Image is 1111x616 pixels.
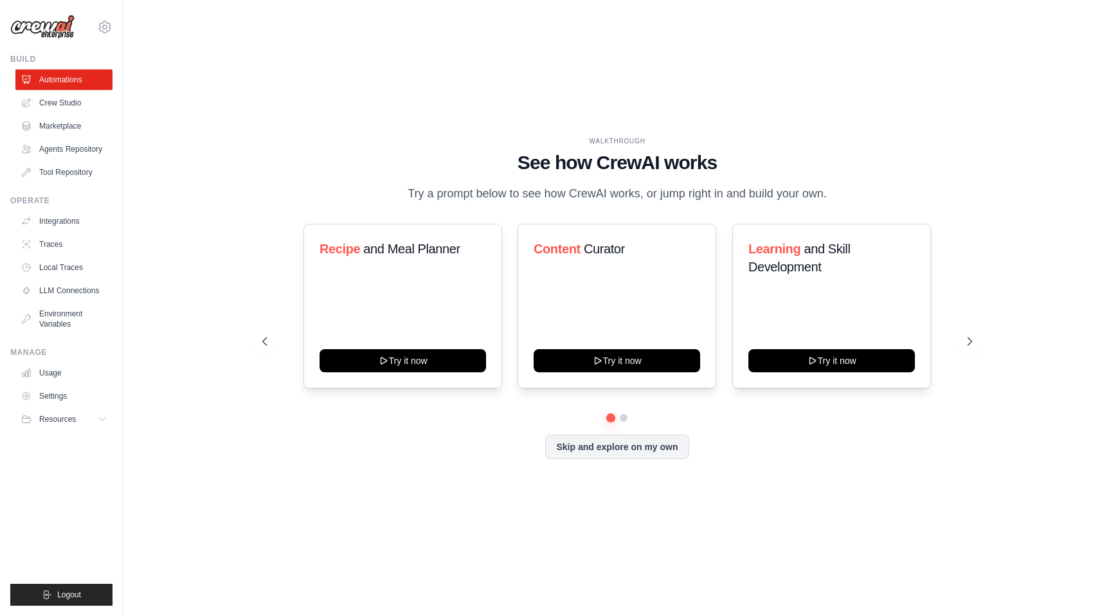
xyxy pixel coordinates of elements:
[15,386,113,406] a: Settings
[534,349,700,372] button: Try it now
[545,435,689,459] button: Skip and explore on my own
[57,590,81,600] span: Logout
[748,242,800,256] span: Learning
[15,303,113,334] a: Environment Variables
[262,136,972,146] div: WALKTHROUGH
[15,69,113,90] a: Automations
[15,139,113,159] a: Agents Repository
[15,211,113,231] a: Integrations
[584,242,625,256] span: Curator
[748,242,850,274] span: and Skill Development
[320,242,360,256] span: Recipe
[15,363,113,383] a: Usage
[10,347,113,358] div: Manage
[10,584,113,606] button: Logout
[15,257,113,278] a: Local Traces
[15,234,113,255] a: Traces
[10,195,113,206] div: Operate
[15,162,113,183] a: Tool Repository
[39,414,76,424] span: Resources
[10,54,113,64] div: Build
[401,185,833,203] p: Try a prompt below to see how CrewAI works, or jump right in and build your own.
[15,93,113,113] a: Crew Studio
[534,242,581,256] span: Content
[15,280,113,301] a: LLM Connections
[15,116,113,136] a: Marketplace
[10,15,75,39] img: Logo
[262,151,972,174] h1: See how CrewAI works
[15,409,113,430] button: Resources
[363,242,460,256] span: and Meal Planner
[320,349,486,372] button: Try it now
[748,349,915,372] button: Try it now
